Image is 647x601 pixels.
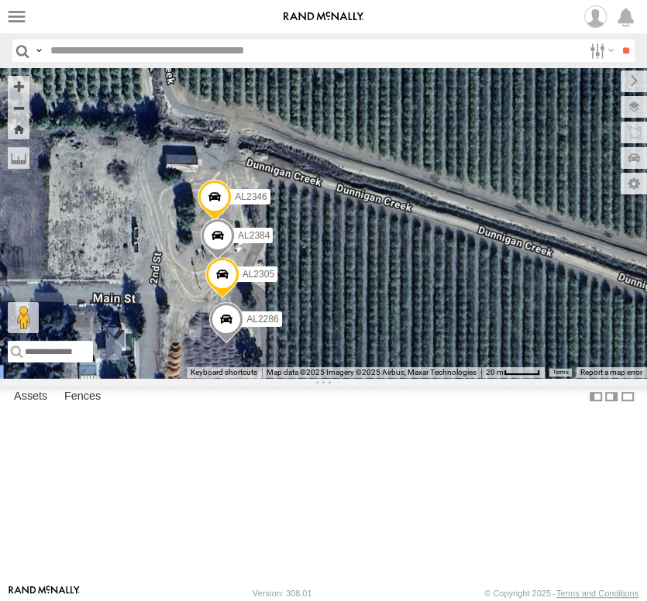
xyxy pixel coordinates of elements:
button: Drag Pegman onto the map to open Street View [8,302,39,333]
label: Search Filter Options [583,39,617,62]
button: Zoom out [8,97,29,118]
button: Zoom Home [8,118,29,139]
a: Terms (opens in new tab) [552,369,569,375]
label: Search Query [33,39,45,62]
label: Hide Summary Table [620,386,635,408]
a: Terms and Conditions [556,589,638,598]
button: Zoom in [8,76,29,97]
img: rand-logo.svg [284,12,364,22]
label: Fences [57,386,108,408]
div: Version: 308.01 [253,589,311,598]
span: AL2305 [242,269,274,280]
label: Map Settings [621,173,647,194]
label: Dock Summary Table to the Right [604,386,619,408]
button: Map Scale: 20 m per 43 pixels [481,367,545,378]
label: Dock Summary Table to the Left [588,386,604,408]
div: © Copyright 2025 - [484,589,638,598]
span: 20 m [486,368,504,376]
a: Visit our Website [9,586,80,601]
label: Assets [6,386,55,408]
span: AL2286 [246,314,278,325]
a: Report a map error [580,368,642,376]
button: Keyboard shortcuts [191,367,257,378]
span: Map data ©2025 Imagery ©2025 Airbus, Maxar Technologies [267,368,477,376]
label: Measure [8,147,29,169]
span: AL2384 [238,230,270,241]
span: AL2346 [235,191,267,202]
